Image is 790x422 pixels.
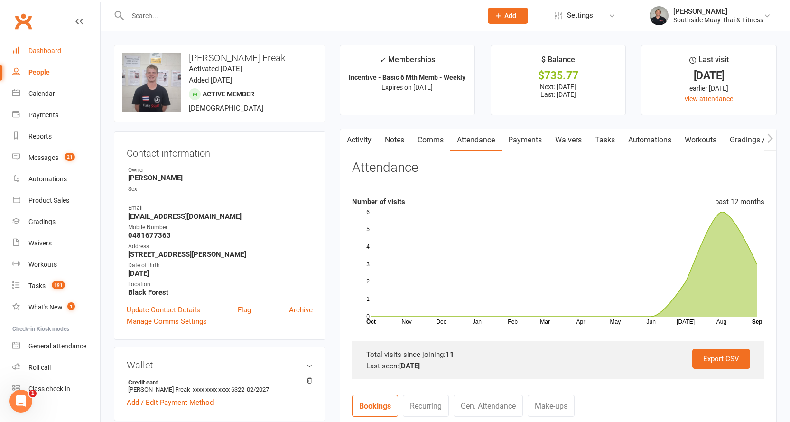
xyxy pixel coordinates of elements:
[650,6,669,25] img: thumb_image1524148262.png
[622,129,678,151] a: Automations
[715,196,764,207] div: past 12 months
[689,54,729,71] div: Last visit
[193,386,244,393] span: xxxx xxxx xxxx 6322
[128,242,313,251] div: Address
[12,378,100,400] a: Class kiosk mode
[128,193,313,201] strong: -
[673,7,763,16] div: [PERSON_NAME]
[122,53,181,112] img: image1756088648.png
[500,83,617,98] p: Next: [DATE] Last: [DATE]
[12,62,100,83] a: People
[673,16,763,24] div: Southside Muay Thai & Fitness
[127,360,313,370] h3: Wallet
[352,395,398,417] a: Bookings
[203,90,254,98] span: Active member
[500,71,617,81] div: $735.77
[128,261,313,270] div: Date of Birth
[189,76,232,84] time: Added [DATE]
[127,144,313,159] h3: Contact information
[650,71,768,81] div: [DATE]
[28,342,86,350] div: General attendance
[189,104,263,113] span: [DEMOGRAPHIC_DATA]
[128,174,313,182] strong: [PERSON_NAME]
[289,304,313,316] a: Archive
[128,212,313,221] strong: [EMAIL_ADDRESS][DOMAIN_NAME]
[189,65,242,73] time: Activated [DATE]
[528,395,575,417] a: Make-ups
[28,154,58,161] div: Messages
[340,129,378,151] a: Activity
[650,83,768,94] div: earlier [DATE]
[128,269,313,278] strong: [DATE]
[380,56,386,65] i: ✓
[247,386,269,393] span: 02/2027
[28,68,50,76] div: People
[52,281,65,289] span: 191
[28,218,56,225] div: Gradings
[12,190,100,211] a: Product Sales
[128,185,313,194] div: Sex
[128,288,313,297] strong: Black Forest
[12,336,100,357] a: General attendance kiosk mode
[366,360,750,372] div: Last seen:
[366,349,750,360] div: Total visits since joining:
[567,5,593,26] span: Settings
[128,204,313,213] div: Email
[399,362,420,370] strong: [DATE]
[12,233,100,254] a: Waivers
[12,211,100,233] a: Gradings
[411,129,450,151] a: Comms
[403,395,449,417] a: Recurring
[122,53,317,63] h3: [PERSON_NAME] Freak
[446,350,454,359] strong: 11
[349,74,465,81] strong: Incentive - Basic 6 Mth Memb - Weekly
[352,160,418,175] h3: Attendance
[11,9,35,33] a: Clubworx
[128,280,313,289] div: Location
[125,9,475,22] input: Search...
[12,357,100,378] a: Roll call
[12,297,100,318] a: What's New1
[12,83,100,104] a: Calendar
[488,8,528,24] button: Add
[28,111,58,119] div: Payments
[12,169,100,190] a: Automations
[28,261,57,268] div: Workouts
[28,132,52,140] div: Reports
[127,316,207,327] a: Manage Comms Settings
[12,147,100,169] a: Messages 21
[692,349,750,369] a: Export CSV
[128,231,313,240] strong: 0481677363
[28,385,70,393] div: Class check-in
[28,239,52,247] div: Waivers
[28,364,51,371] div: Roll call
[28,175,67,183] div: Automations
[28,303,63,311] div: What's New
[12,254,100,275] a: Workouts
[381,84,433,91] span: Expires on [DATE]
[380,54,435,71] div: Memberships
[28,90,55,97] div: Calendar
[588,129,622,151] a: Tasks
[504,12,516,19] span: Add
[128,166,313,175] div: Owner
[450,129,502,151] a: Attendance
[541,54,575,71] div: $ Balance
[67,302,75,310] span: 1
[29,390,37,397] span: 1
[128,223,313,232] div: Mobile Number
[28,197,69,204] div: Product Sales
[28,282,46,290] div: Tasks
[65,153,75,161] span: 21
[28,47,61,55] div: Dashboard
[352,197,405,206] strong: Number of visits
[378,129,411,151] a: Notes
[685,95,733,103] a: view attendance
[127,377,313,394] li: [PERSON_NAME] Freak
[9,390,32,413] iframe: Intercom live chat
[502,129,548,151] a: Payments
[678,129,723,151] a: Workouts
[127,304,200,316] a: Update Contact Details
[454,395,523,417] a: Gen. Attendance
[128,379,308,386] strong: Credit card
